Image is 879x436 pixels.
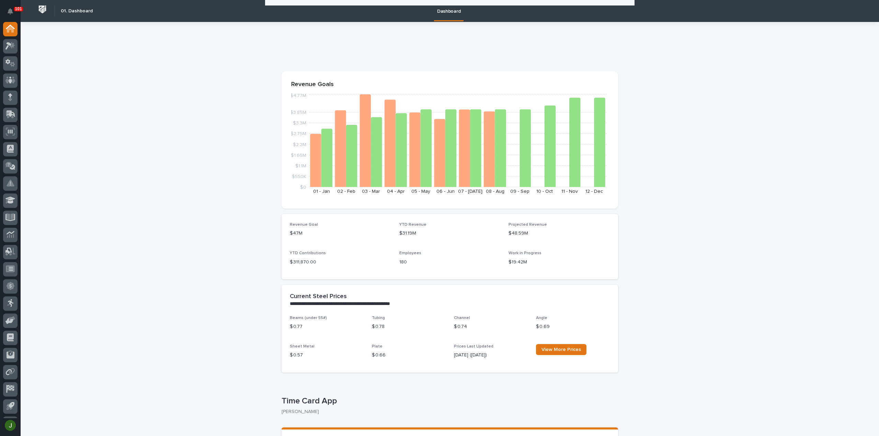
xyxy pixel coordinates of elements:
a: View More Prices [536,344,586,355]
p: [DATE] ([DATE]) [454,352,528,359]
p: 101 [15,7,22,11]
h2: 01. Dashboard [61,8,93,14]
p: [PERSON_NAME] [282,409,613,415]
tspan: $550K [292,174,306,179]
tspan: $3.3M [293,121,306,126]
p: $48.59M [509,230,610,237]
span: Work in Progress [509,251,541,255]
span: Revenue Goal [290,223,318,227]
span: YTD Contributions [290,251,326,255]
div: Notifications101 [9,8,18,19]
text: 11 - Nov [561,189,578,194]
text: 07 - [DATE] [458,189,482,194]
text: 02 - Feb [337,189,355,194]
p: $ 0.77 [290,323,364,330]
span: Beams (under 55#) [290,316,327,320]
p: $31.19M [399,230,501,237]
span: Projected Revenue [509,223,547,227]
span: Channel [454,316,470,320]
span: Prices Last Updated [454,344,493,349]
tspan: $1.1M [295,163,306,168]
p: 180 [399,259,501,266]
text: 08 - Aug [486,189,504,194]
p: $ 311,870.00 [290,259,391,266]
p: $ 0.74 [454,323,528,330]
tspan: $2.75M [290,131,306,136]
tspan: $3.85M [290,110,306,115]
span: YTD Revenue [399,223,426,227]
p: $ 0.69 [536,323,610,330]
p: Revenue Goals [291,81,608,89]
span: Tubing [372,316,385,320]
text: 09 - Sep [510,189,529,194]
text: 01 - Jan [313,189,330,194]
text: 10 - Oct [536,189,553,194]
p: $19.42M [509,259,610,266]
p: $ 0.78 [372,323,446,330]
text: 03 - Mar [362,189,380,194]
tspan: $1.65M [291,153,306,157]
text: 05 - May [411,189,430,194]
p: Time Card App [282,396,615,406]
tspan: $0 [300,185,306,190]
p: $47M [290,230,391,237]
button: Notifications [3,4,18,19]
img: Workspace Logo [36,3,49,16]
span: Employees [399,251,421,255]
text: 06 - Jun [436,189,455,194]
h2: Current Steel Prices [290,293,347,301]
tspan: $4.77M [290,93,306,98]
span: Angle [536,316,547,320]
text: 04 - Apr [387,189,405,194]
button: users-avatar [3,418,18,433]
tspan: $2.2M [293,142,306,147]
text: 12 - Dec [585,189,603,194]
span: Plate [372,344,383,349]
p: $ 0.66 [372,352,446,359]
p: $ 0.57 [290,352,364,359]
span: Sheet Metal [290,344,315,349]
span: View More Prices [541,347,581,352]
